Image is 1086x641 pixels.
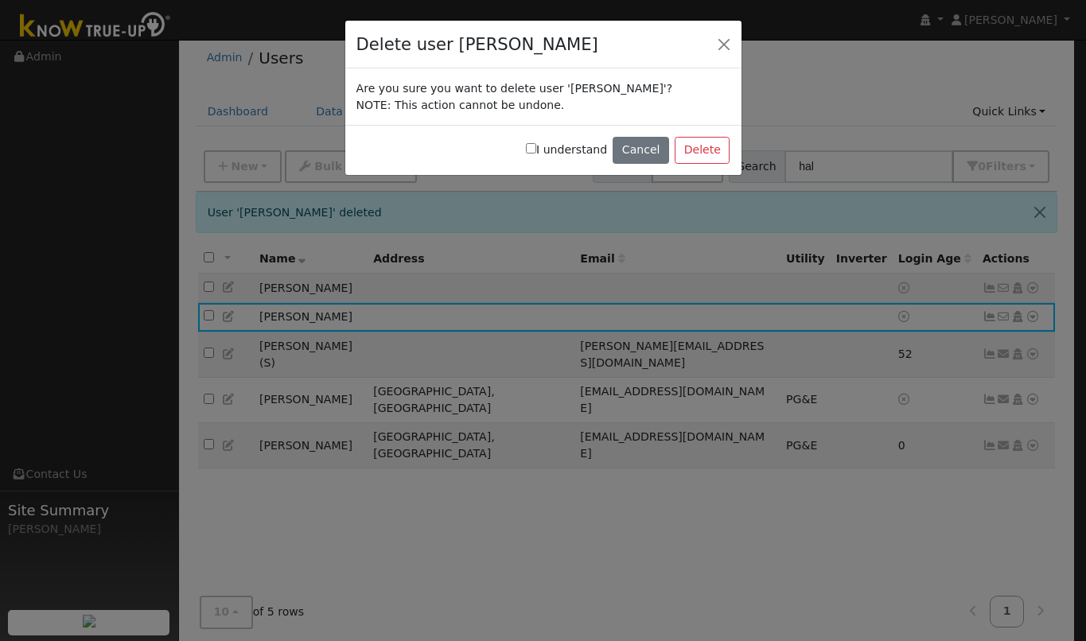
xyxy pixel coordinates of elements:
h4: Delete user [PERSON_NAME] [356,32,598,57]
span: Are you sure you want to delete user '[PERSON_NAME]'? NOTE: This action cannot be undone. [356,82,673,111]
label: I understand [526,142,607,158]
button: Close [713,33,735,55]
input: I understand [526,143,536,153]
button: Cancel [613,137,669,164]
button: Delete [675,137,730,164]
